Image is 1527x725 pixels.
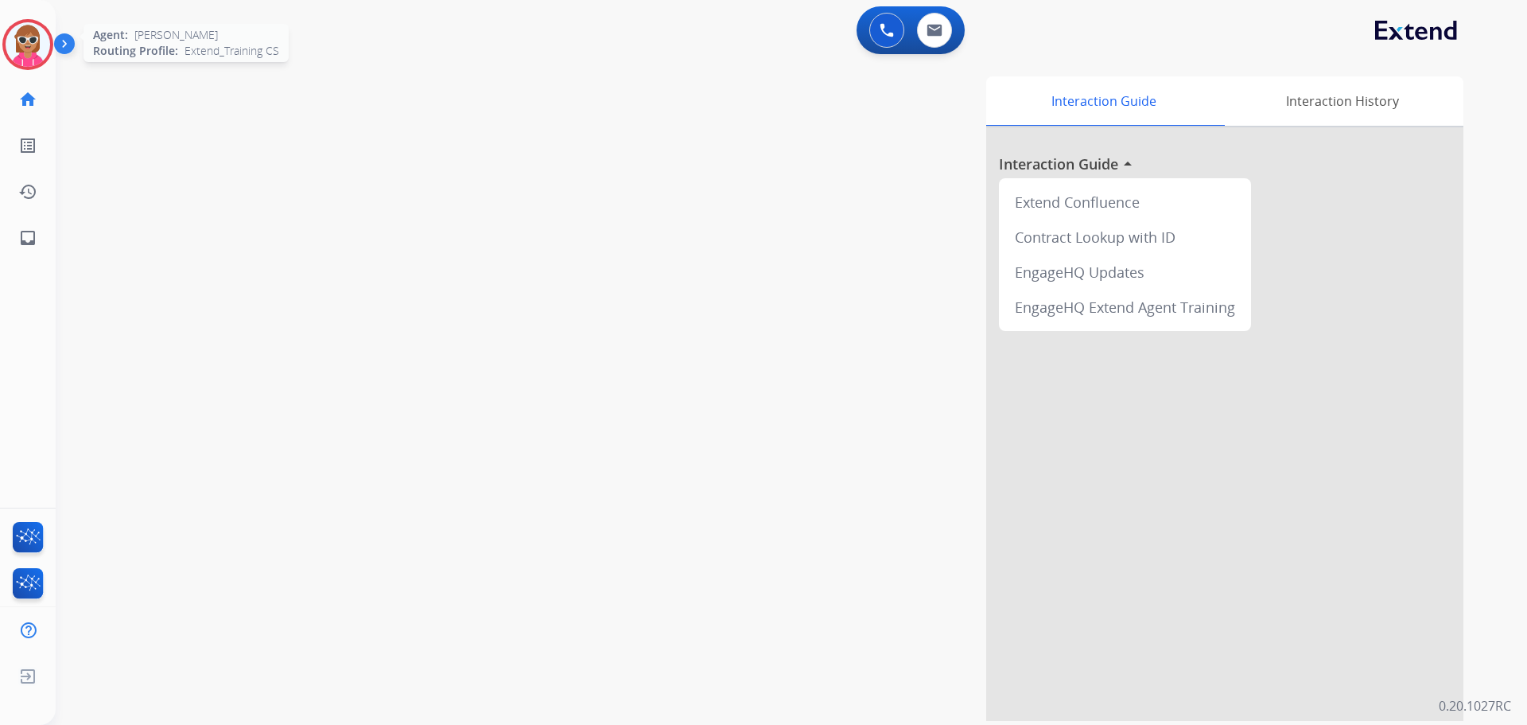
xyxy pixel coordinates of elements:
[185,43,279,59] span: Extend_Training CS
[93,27,128,43] span: Agent:
[1221,76,1463,126] div: Interaction History
[1005,185,1245,220] div: Extend Confluence
[1005,220,1245,255] div: Contract Lookup with ID
[93,43,178,59] span: Routing Profile:
[1005,255,1245,290] div: EngageHQ Updates
[1439,696,1511,715] p: 0.20.1027RC
[134,27,218,43] span: [PERSON_NAME]
[18,136,37,155] mat-icon: list_alt
[18,182,37,201] mat-icon: history
[6,22,50,67] img: avatar
[18,228,37,248] mat-icon: inbox
[986,76,1221,126] div: Interaction Guide
[18,90,37,109] mat-icon: home
[1005,290,1245,325] div: EngageHQ Extend Agent Training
